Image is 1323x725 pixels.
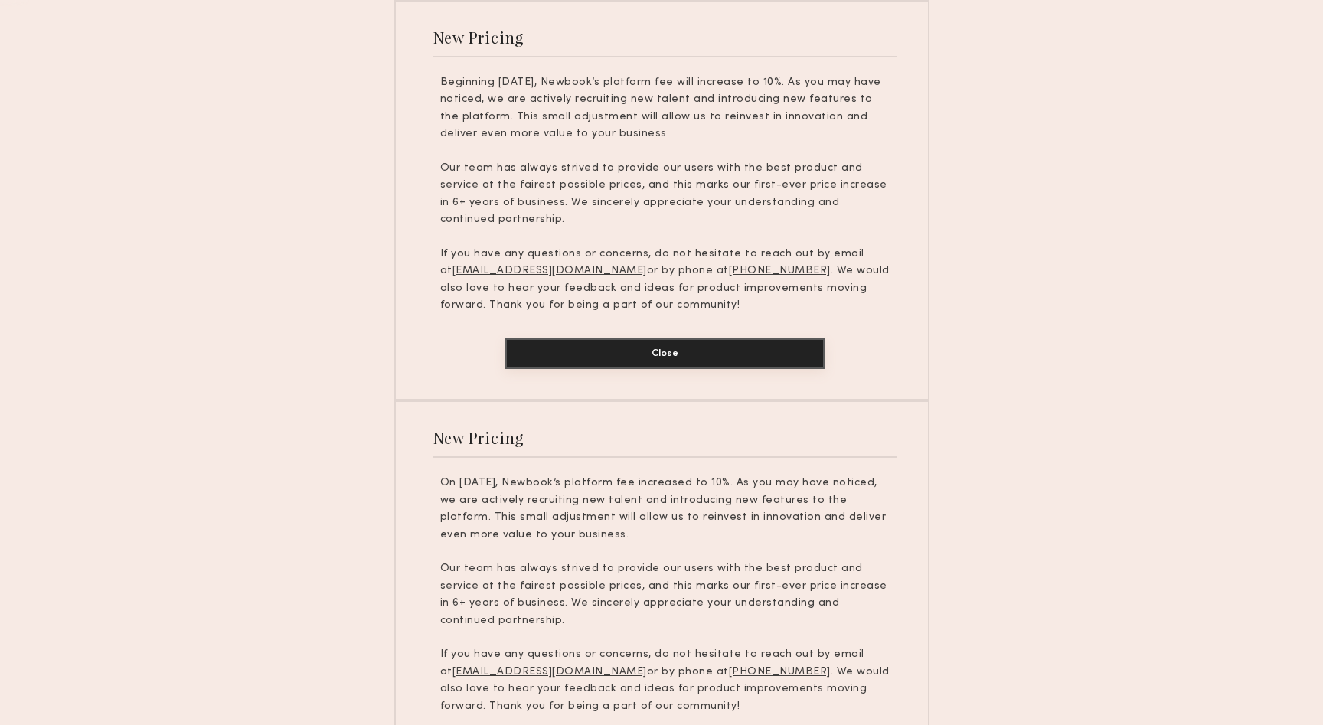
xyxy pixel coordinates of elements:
p: On [DATE], Newbook’s platform fee increased to 10%. As you may have noticed, we are actively recr... [440,475,890,544]
p: Our team has always strived to provide our users with the best product and service at the fairest... [440,160,890,229]
u: [EMAIL_ADDRESS][DOMAIN_NAME] [452,667,647,677]
u: [PHONE_NUMBER] [729,667,831,677]
u: [EMAIL_ADDRESS][DOMAIN_NAME] [452,266,647,276]
p: Our team has always strived to provide our users with the best product and service at the fairest... [440,560,890,629]
p: If you have any questions or concerns, do not hesitate to reach out by email at or by phone at . ... [440,246,890,315]
p: If you have any questions or concerns, do not hesitate to reach out by email at or by phone at . ... [440,646,890,715]
div: New Pricing [433,427,524,448]
button: Close [505,338,825,369]
u: [PHONE_NUMBER] [729,266,831,276]
p: Beginning [DATE], Newbook’s platform fee will increase to 10%. As you may have noticed, we are ac... [440,74,890,143]
div: New Pricing [433,27,524,47]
